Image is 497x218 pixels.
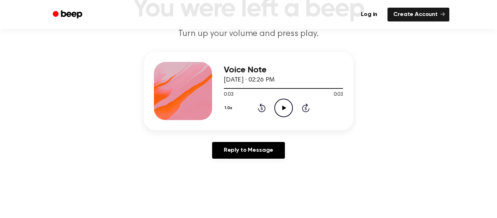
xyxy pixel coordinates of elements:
[224,91,233,99] span: 0:03
[355,8,383,21] a: Log in
[109,28,388,40] p: Turn up your volume and press play.
[224,65,343,75] h3: Voice Note
[224,102,235,114] button: 1.0x
[334,91,343,99] span: 0:03
[387,8,449,21] a: Create Account
[224,77,275,83] span: [DATE] · 02:26 PM
[48,8,89,22] a: Beep
[212,142,285,159] a: Reply to Message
